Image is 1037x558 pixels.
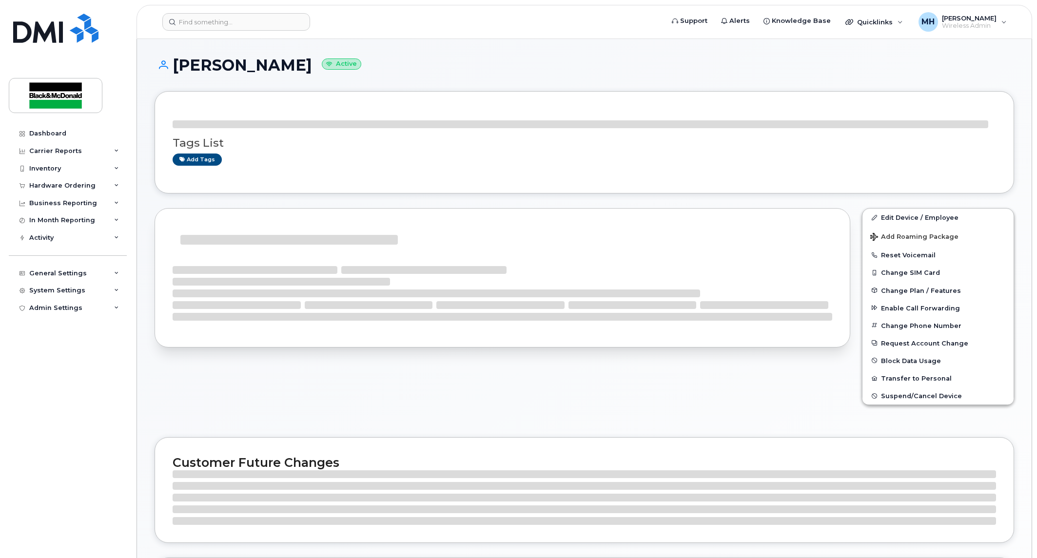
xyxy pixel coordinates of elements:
h1: [PERSON_NAME] [155,57,1014,74]
span: Change Plan / Features [881,287,961,294]
button: Add Roaming Package [862,226,1014,246]
button: Enable Call Forwarding [862,299,1014,317]
span: Suspend/Cancel Device [881,392,962,400]
button: Request Account Change [862,334,1014,352]
a: Add tags [173,154,222,166]
button: Change Phone Number [862,317,1014,334]
small: Active [322,58,361,70]
button: Block Data Usage [862,352,1014,369]
button: Change Plan / Features [862,282,1014,299]
a: Edit Device / Employee [862,209,1014,226]
span: Enable Call Forwarding [881,304,960,311]
button: Reset Voicemail [862,246,1014,264]
span: Add Roaming Package [870,233,959,242]
h3: Tags List [173,137,996,149]
button: Change SIM Card [862,264,1014,281]
button: Transfer to Personal [862,369,1014,387]
button: Suspend/Cancel Device [862,387,1014,404]
h2: Customer Future Changes [173,455,996,470]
